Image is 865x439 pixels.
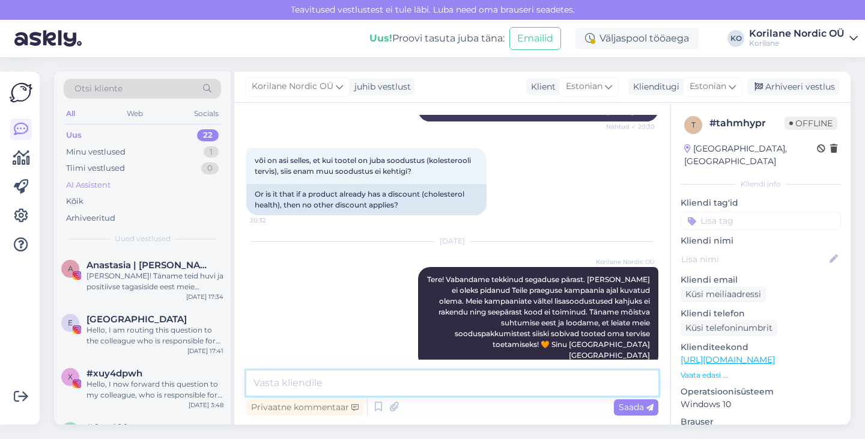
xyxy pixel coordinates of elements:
[749,38,845,48] div: Korilane
[192,106,221,121] div: Socials
[66,129,82,141] div: Uus
[250,216,295,225] span: 20:32
[684,143,817,168] div: [GEOGRAPHIC_DATA], [GEOGRAPHIC_DATA]
[681,398,841,411] p: Windows 10
[86,314,187,325] span: Elsavie
[606,122,655,131] span: Nähtud ✓ 20:30
[204,146,219,158] div: 1
[727,30,744,47] div: KO
[86,325,223,346] div: Hello, I am routing this question to the colleague who is responsible for this topic. The reply m...
[246,184,487,215] div: Or is it that if a product already has a discount (cholesterol health), then no other discount ap...
[681,179,841,189] div: Kliendi info
[86,422,137,433] span: #6gg400sr
[66,195,83,207] div: Kõik
[691,120,696,129] span: t
[86,260,211,271] span: Anastasia | treener & toitumisnõustaja
[252,80,333,93] span: Korilane Nordic OÜ
[86,271,223,292] div: [PERSON_NAME]! Täname teid huvi ja positiivse tagasiside eest meie toodete kohta. Meil on hea mee...
[68,372,73,381] span: x
[369,32,392,44] b: Uus!
[246,399,363,416] div: Privaatne kommentaar
[690,80,726,93] span: Estonian
[66,162,125,174] div: Tiimi vestlused
[68,318,73,327] span: E
[566,80,602,93] span: Estonian
[619,402,654,413] span: Saada
[66,179,111,191] div: AI Assistent
[189,401,223,410] div: [DATE] 3:48
[197,129,219,141] div: 22
[785,117,837,130] span: Offline
[749,29,845,38] div: Korilane Nordic OÜ
[186,292,223,301] div: [DATE] 17:34
[681,274,841,286] p: Kliendi email
[255,156,473,176] span: või on asi selles, et kui tootel on juba soodustus (kolesterooli tervis), siis enam muu soodustus...
[681,286,766,302] div: Küsi meiliaadressi
[201,162,219,174] div: 0
[575,28,699,49] div: Väljaspool tööaega
[86,379,223,401] div: Hello, I now forward this question to my colleague, who is responsible for this. The reply will b...
[124,106,145,121] div: Web
[246,236,658,247] div: [DATE]
[749,29,858,48] a: Korilane Nordic OÜKorilane
[115,233,171,244] span: Uued vestlused
[10,81,32,104] img: Askly Logo
[596,257,655,266] span: Korilane Nordic OÜ
[509,27,561,50] button: Emailid
[681,354,775,365] a: [URL][DOMAIN_NAME]
[526,81,556,93] div: Klient
[66,146,126,158] div: Minu vestlused
[86,368,142,379] span: #xuy4dpwh
[681,341,841,354] p: Klienditeekond
[681,385,841,398] p: Operatsioonisüsteem
[187,346,223,355] div: [DATE] 17:41
[681,212,841,230] input: Lisa tag
[747,79,840,95] div: Arhiveeri vestlus
[681,197,841,209] p: Kliendi tag'id
[66,212,115,224] div: Arhiveeritud
[427,275,652,360] span: Tere! Vabandame tekkinud segaduse pärast. [PERSON_NAME] ei oleks pidanud Teile praeguse kampaania...
[369,31,505,46] div: Proovi tasuta juba täna:
[709,116,785,130] div: # tahmhypr
[681,307,841,320] p: Kliendi telefon
[74,82,123,95] span: Otsi kliente
[64,106,77,121] div: All
[681,235,841,247] p: Kliendi nimi
[681,416,841,428] p: Brauser
[681,253,827,266] input: Lisa nimi
[628,81,679,93] div: Klienditugi
[350,81,411,93] div: juhib vestlust
[68,264,73,273] span: A
[681,320,777,336] div: Küsi telefoninumbrit
[681,370,841,381] p: Vaata edasi ...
